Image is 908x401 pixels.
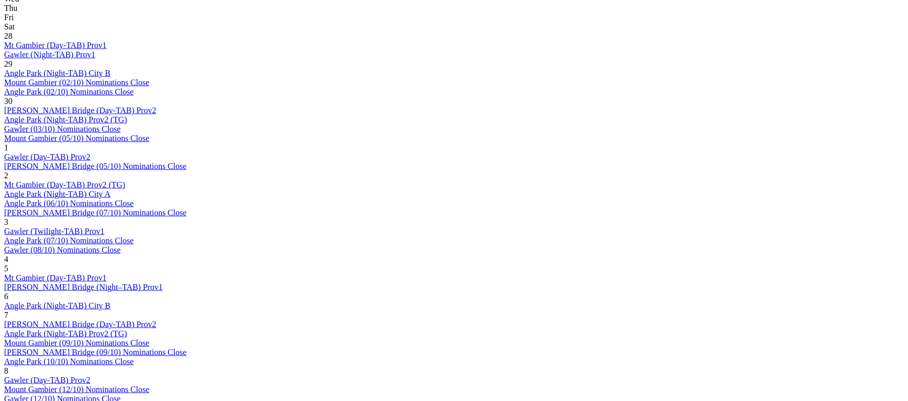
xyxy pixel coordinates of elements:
[4,69,111,78] a: Angle Park (Night-TAB) City B
[4,106,156,115] a: [PERSON_NAME] Bridge (Day-TAB) Prov2
[4,59,12,68] span: 29
[4,190,111,198] a: Angle Park (Night-TAB) City A
[4,22,904,32] div: Sat
[4,4,904,13] div: Thu
[4,13,904,22] div: Fri
[4,143,8,152] span: 1
[4,366,8,375] span: 8
[4,245,120,254] a: Gawler (08/10) Nominations Close
[4,115,127,124] a: Angle Park (Night-TAB) Prov2 (TG)
[4,199,134,208] a: Angle Park (06/10) Nominations Close
[4,264,8,273] span: 5
[4,338,149,347] a: Mount Gambier (09/10) Nominations Close
[4,348,187,357] a: [PERSON_NAME] Bridge (09/10) Nominations Close
[4,162,187,171] a: [PERSON_NAME] Bridge (05/10) Nominations Close
[4,32,12,40] span: 28
[4,134,149,143] a: Mount Gambier (05/10) Nominations Close
[4,311,8,319] span: 7
[4,376,90,384] a: Gawler (Day-TAB) Prov2
[4,78,149,87] a: Mount Gambier (02/10) Nominations Close
[4,152,90,161] a: Gawler (Day-TAB) Prov2
[4,292,8,301] span: 6
[4,227,104,236] a: Gawler (Twilight-TAB) Prov1
[4,357,134,366] a: Angle Park (10/10) Nominations Close
[4,385,149,394] a: Mount Gambier (12/10) Nominations Close
[4,329,127,338] a: Angle Park (Night-TAB) Prov2 (TG)
[4,320,156,329] a: [PERSON_NAME] Bridge (Day-TAB) Prov2
[4,236,134,245] a: Angle Park (07/10) Nominations Close
[4,41,106,50] a: Mt Gambier (Day-TAB) Prov1
[4,125,120,133] a: Gawler (03/10) Nominations Close
[4,97,12,105] span: 30
[4,273,106,282] a: Mt Gambier (Day-TAB) Prov1
[4,50,95,59] a: Gawler (Night-TAB) Prov1
[4,301,111,310] a: Angle Park (Night-TAB) City B
[4,87,134,96] a: Angle Park (02/10) Nominations Close
[4,208,187,217] a: [PERSON_NAME] Bridge (07/10) Nominations Close
[4,180,125,189] a: Mt Gambier (Day-TAB) Prov2 (TG)
[4,255,8,264] span: 4
[4,218,8,226] span: 3
[4,171,8,180] span: 2
[4,283,163,291] a: [PERSON_NAME] Bridge (Night–TAB) Prov1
